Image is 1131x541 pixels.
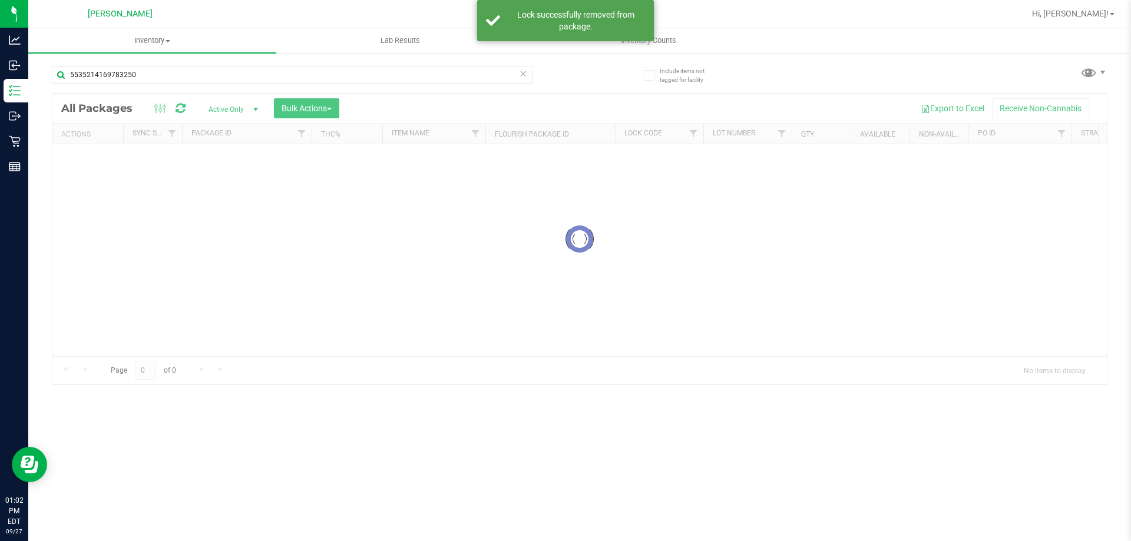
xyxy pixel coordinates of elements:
[276,28,524,53] a: Lab Results
[9,34,21,46] inline-svg: Analytics
[9,110,21,122] inline-svg: Outbound
[365,35,436,46] span: Lab Results
[5,527,23,536] p: 09/27
[9,135,21,147] inline-svg: Retail
[5,495,23,527] p: 01:02 PM EDT
[12,447,47,482] iframe: Resource center
[52,66,533,84] input: Search Package ID, Item Name, SKU, Lot or Part Number...
[9,59,21,71] inline-svg: Inbound
[1032,9,1109,18] span: Hi, [PERSON_NAME]!
[28,28,276,53] a: Inventory
[9,161,21,172] inline-svg: Reports
[9,85,21,97] inline-svg: Inventory
[660,67,719,84] span: Include items not tagged for facility
[507,9,645,32] div: Lock successfully removed from package.
[88,9,153,19] span: [PERSON_NAME]
[28,35,276,46] span: Inventory
[519,66,527,81] span: Clear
